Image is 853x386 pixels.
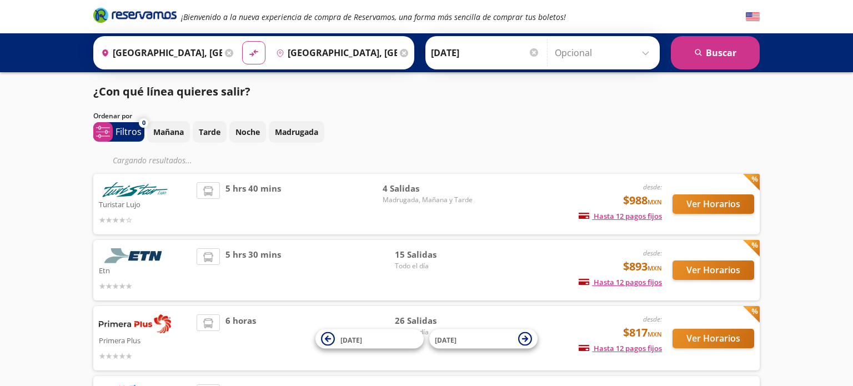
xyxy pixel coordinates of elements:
[99,333,191,347] p: Primera Plus
[579,211,662,221] span: Hasta 12 pagos fijos
[153,126,184,138] p: Mañana
[643,248,662,258] em: desde:
[97,39,222,67] input: Buscar Origen
[555,39,654,67] input: Opcional
[225,182,281,226] span: 5 hrs 40 mins
[431,39,540,67] input: Elegir Fecha
[623,258,662,275] span: $893
[147,121,190,143] button: Mañana
[746,10,760,24] button: English
[623,192,662,209] span: $988
[142,118,145,128] span: 0
[113,155,192,166] em: Cargando resultados ...
[193,121,227,143] button: Tarde
[93,111,132,121] p: Ordenar por
[673,329,754,348] button: Ver Horarios
[579,277,662,287] span: Hasta 12 pagos fijos
[435,335,456,344] span: [DATE]
[93,83,250,100] p: ¿Con qué línea quieres salir?
[648,330,662,338] small: MXN
[643,182,662,192] em: desde:
[93,7,177,27] a: Brand Logo
[99,248,171,263] img: Etn
[272,39,397,67] input: Buscar Destino
[315,329,424,349] button: [DATE]
[340,335,362,344] span: [DATE]
[383,182,473,195] span: 4 Salidas
[395,261,473,271] span: Todo el día
[225,314,256,362] span: 6 horas
[199,126,220,138] p: Tarde
[99,197,191,210] p: Turistar Lujo
[181,12,566,22] em: ¡Bienvenido a la nueva experiencia de compra de Reservamos, una forma más sencilla de comprar tus...
[579,343,662,353] span: Hasta 12 pagos fijos
[229,121,266,143] button: Noche
[269,121,324,143] button: Madrugada
[93,7,177,23] i: Brand Logo
[623,324,662,341] span: $817
[275,126,318,138] p: Madrugada
[99,314,171,333] img: Primera Plus
[395,314,473,327] span: 26 Salidas
[395,248,473,261] span: 15 Salidas
[671,36,760,69] button: Buscar
[99,182,171,197] img: Turistar Lujo
[383,195,473,205] span: Madrugada, Mañana y Tarde
[225,248,281,292] span: 5 hrs 30 mins
[395,327,473,337] span: Todo el día
[429,329,538,349] button: [DATE]
[235,126,260,138] p: Noche
[643,314,662,324] em: desde:
[673,194,754,214] button: Ver Horarios
[93,122,144,142] button: 0Filtros
[673,260,754,280] button: Ver Horarios
[648,264,662,272] small: MXN
[116,125,142,138] p: Filtros
[99,263,191,277] p: Etn
[648,198,662,206] small: MXN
